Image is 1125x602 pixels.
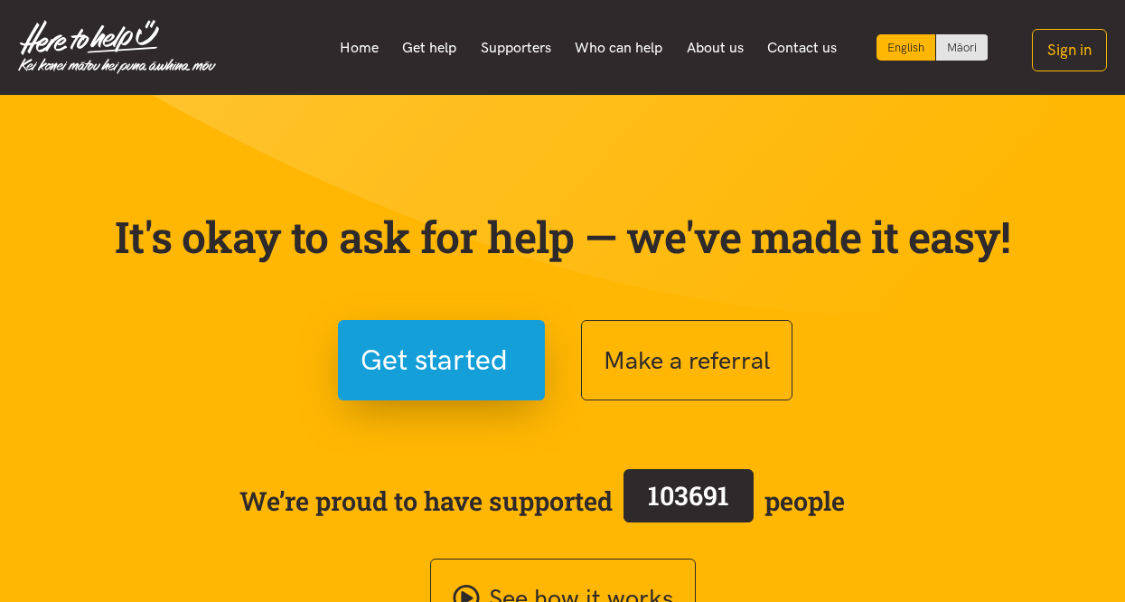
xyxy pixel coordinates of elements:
a: Who can help [563,29,675,67]
a: 103691 [613,466,764,536]
button: Make a referral [581,320,792,400]
a: Contact us [755,29,849,67]
span: We’re proud to have supported people [239,466,845,536]
div: Current language [877,34,936,61]
span: 103691 [648,478,729,513]
a: Home [327,29,390,67]
span: Get started [361,337,508,383]
button: Get started [338,320,545,400]
a: Switch to Te Reo Māori [936,34,988,61]
button: Sign in [1032,29,1107,71]
a: Get help [390,29,469,67]
img: Home [18,20,216,74]
a: Supporters [468,29,563,67]
div: Language toggle [877,34,989,61]
p: It's okay to ask for help — we've made it easy! [111,211,1015,263]
a: About us [675,29,756,67]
